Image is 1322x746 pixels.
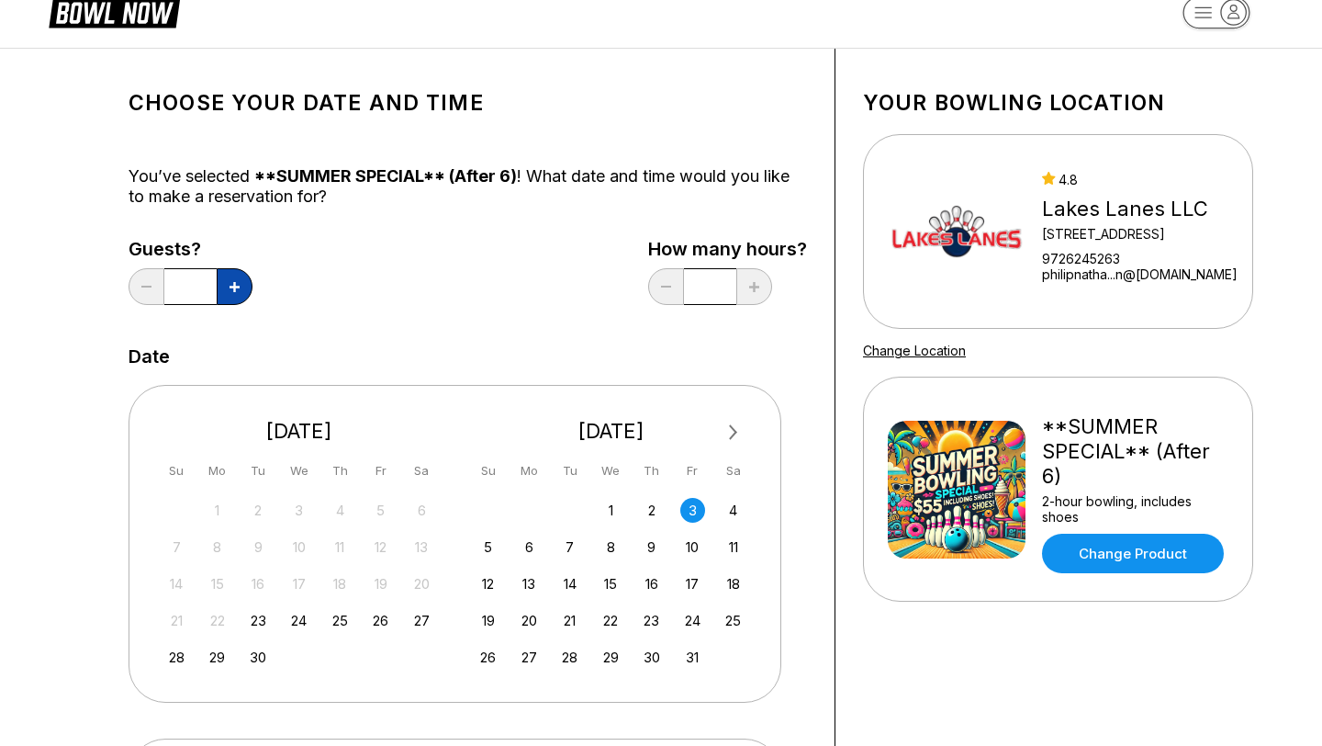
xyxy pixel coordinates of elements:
[328,535,353,559] div: Not available Thursday, September 11th, 2025
[680,645,705,670] div: Choose Friday, October 31st, 2025
[863,343,966,358] a: Change Location
[599,571,623,596] div: Choose Wednesday, October 15th, 2025
[129,239,252,259] label: Guests?
[557,645,582,670] div: Choose Tuesday, October 28th, 2025
[1042,493,1228,525] div: 2-hour bowling, includes shoes
[517,535,542,559] div: Choose Monday, October 6th, 2025
[164,571,189,596] div: Not available Sunday, September 14th, 2025
[888,163,1025,300] img: Lakes Lanes LLC
[469,419,754,444] div: [DATE]
[409,535,434,559] div: Not available Saturday, September 13th, 2025
[129,166,807,207] div: You’ve selected ! What date and time would you like to make a reservation for?
[164,535,189,559] div: Not available Sunday, September 7th, 2025
[205,608,230,633] div: Not available Monday, September 22nd, 2025
[409,458,434,483] div: Sa
[1042,226,1238,242] div: [STREET_ADDRESS]
[599,645,623,670] div: Choose Wednesday, October 29th, 2025
[1042,251,1238,266] div: 9726245263
[476,571,500,596] div: Choose Sunday, October 12th, 2025
[286,458,311,483] div: We
[205,571,230,596] div: Not available Monday, September 15th, 2025
[1042,534,1224,573] a: Change Product
[557,608,582,633] div: Choose Tuesday, October 21st, 2025
[164,608,189,633] div: Not available Sunday, September 21st, 2025
[368,458,393,483] div: Fr
[286,535,311,559] div: Not available Wednesday, September 10th, 2025
[719,418,748,447] button: Next Month
[680,608,705,633] div: Choose Friday, October 24th, 2025
[648,239,807,259] label: How many hours?
[246,645,271,670] div: Choose Tuesday, September 30th, 2025
[286,498,311,523] div: Not available Wednesday, September 3rd, 2025
[863,90,1253,116] h1: Your bowling location
[517,571,542,596] div: Choose Monday, October 13th, 2025
[721,608,745,633] div: Choose Saturday, October 25th, 2025
[368,571,393,596] div: Not available Friday, September 19th, 2025
[328,498,353,523] div: Not available Thursday, September 4th, 2025
[246,571,271,596] div: Not available Tuesday, September 16th, 2025
[557,458,582,483] div: Tu
[517,608,542,633] div: Choose Monday, October 20th, 2025
[368,535,393,559] div: Not available Friday, September 12th, 2025
[639,645,664,670] div: Choose Thursday, October 30th, 2025
[1042,266,1238,282] a: philipnatha...n@[DOMAIN_NAME]
[246,498,271,523] div: Not available Tuesday, September 2nd, 2025
[721,571,745,596] div: Choose Saturday, October 18th, 2025
[409,608,434,633] div: Choose Saturday, September 27th, 2025
[328,608,353,633] div: Choose Thursday, September 25th, 2025
[368,608,393,633] div: Choose Friday, September 26th, 2025
[246,458,271,483] div: Tu
[205,498,230,523] div: Not available Monday, September 1st, 2025
[205,535,230,559] div: Not available Monday, September 8th, 2025
[1042,414,1228,489] div: **SUMMER SPECIAL** (After 6)
[599,608,623,633] div: Choose Wednesday, October 22nd, 2025
[517,645,542,670] div: Choose Monday, October 27th, 2025
[205,458,230,483] div: Mo
[680,535,705,559] div: Choose Friday, October 10th, 2025
[639,571,664,596] div: Choose Thursday, October 16th, 2025
[409,571,434,596] div: Not available Saturday, September 20th, 2025
[205,645,230,670] div: Choose Monday, September 29th, 2025
[721,498,745,523] div: Choose Saturday, October 4th, 2025
[476,645,500,670] div: Choose Sunday, October 26th, 2025
[599,498,623,523] div: Choose Wednesday, October 1st, 2025
[328,571,353,596] div: Not available Thursday, September 18th, 2025
[1042,197,1238,221] div: Lakes Lanes LLC
[129,346,170,367] label: Date
[328,458,353,483] div: Th
[517,458,542,483] div: Mo
[599,535,623,559] div: Choose Wednesday, October 8th, 2025
[476,458,500,483] div: Su
[474,496,749,670] div: month 2025-10
[639,458,664,483] div: Th
[680,571,705,596] div: Choose Friday, October 17th, 2025
[639,498,664,523] div: Choose Thursday, October 2nd, 2025
[164,458,189,483] div: Su
[246,608,271,633] div: Choose Tuesday, September 23rd, 2025
[721,535,745,559] div: Choose Saturday, October 11th, 2025
[157,419,442,444] div: [DATE]
[680,498,705,523] div: Choose Friday, October 3rd, 2025
[599,458,623,483] div: We
[164,645,189,670] div: Choose Sunday, September 28th, 2025
[888,421,1025,559] img: **SUMMER SPECIAL** (After 6)
[368,498,393,523] div: Not available Friday, September 5th, 2025
[286,571,311,596] div: Not available Wednesday, September 17th, 2025
[639,535,664,559] div: Choose Thursday, October 9th, 2025
[639,608,664,633] div: Choose Thursday, October 23rd, 2025
[129,90,807,116] h1: Choose your Date and time
[286,608,311,633] div: Choose Wednesday, September 24th, 2025
[476,608,500,633] div: Choose Sunday, October 19th, 2025
[476,535,500,559] div: Choose Sunday, October 5th, 2025
[1042,172,1238,187] div: 4.8
[254,166,517,186] span: **SUMMER SPECIAL** (After 6)
[409,498,434,523] div: Not available Saturday, September 6th, 2025
[162,496,437,670] div: month 2025-09
[721,458,745,483] div: Sa
[680,458,705,483] div: Fr
[557,571,582,596] div: Choose Tuesday, October 14th, 2025
[557,535,582,559] div: Choose Tuesday, October 7th, 2025
[246,535,271,559] div: Not available Tuesday, September 9th, 2025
